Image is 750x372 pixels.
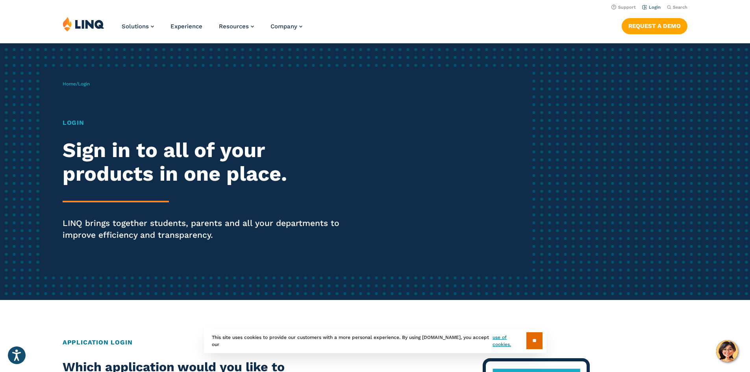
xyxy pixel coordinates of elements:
[63,17,104,31] img: LINQ | K‑12 Software
[63,139,352,186] h2: Sign in to all of your products in one place.
[122,23,149,30] span: Solutions
[667,4,687,10] button: Open Search Bar
[78,81,90,87] span: Login
[122,17,302,43] nav: Primary Navigation
[204,328,546,353] div: This site uses cookies to provide our customers with a more personal experience. By using [DOMAIN...
[673,5,687,10] span: Search
[122,23,154,30] a: Solutions
[63,338,687,347] h2: Application Login
[63,118,352,128] h1: Login
[219,23,254,30] a: Resources
[63,217,352,241] p: LINQ brings together students, parents and all your departments to improve efficiency and transpa...
[642,5,661,10] a: Login
[63,81,90,87] span: /
[63,81,76,87] a: Home
[170,23,202,30] a: Experience
[270,23,297,30] span: Company
[622,17,687,34] nav: Button Navigation
[611,5,636,10] a: Support
[716,340,738,362] button: Hello, have a question? Let’s chat.
[622,18,687,34] a: Request a Demo
[219,23,249,30] span: Resources
[493,334,526,348] a: use of cookies.
[270,23,302,30] a: Company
